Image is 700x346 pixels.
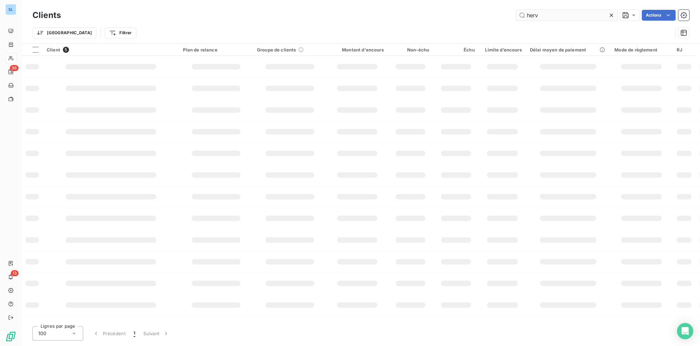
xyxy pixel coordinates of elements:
span: 13 [11,270,19,276]
h3: Clients [32,9,61,21]
input: Rechercher [516,10,617,21]
div: Délai moyen de paiement [530,47,607,52]
span: 5 [63,47,69,53]
div: SL [5,4,16,15]
div: Mode de règlement [614,47,668,52]
button: Suivant [139,326,173,341]
span: 36 [10,65,19,71]
button: Actions [642,10,676,21]
span: Groupe de clients [257,47,296,52]
div: Échu [437,47,474,52]
div: Plan de relance [183,47,249,52]
span: 100 [38,330,46,337]
span: Client [47,47,60,52]
span: 1 [134,330,135,337]
button: 1 [130,326,139,341]
div: Open Intercom Messenger [677,323,693,339]
div: Non-échu [392,47,429,52]
img: Logo LeanPay [5,331,16,342]
button: Filtrer [105,27,136,38]
button: [GEOGRAPHIC_DATA] [32,27,96,38]
div: Limite d’encours [483,47,522,52]
div: Montant d'encours [331,47,384,52]
button: Précédent [89,326,130,341]
div: RJ [677,47,692,52]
